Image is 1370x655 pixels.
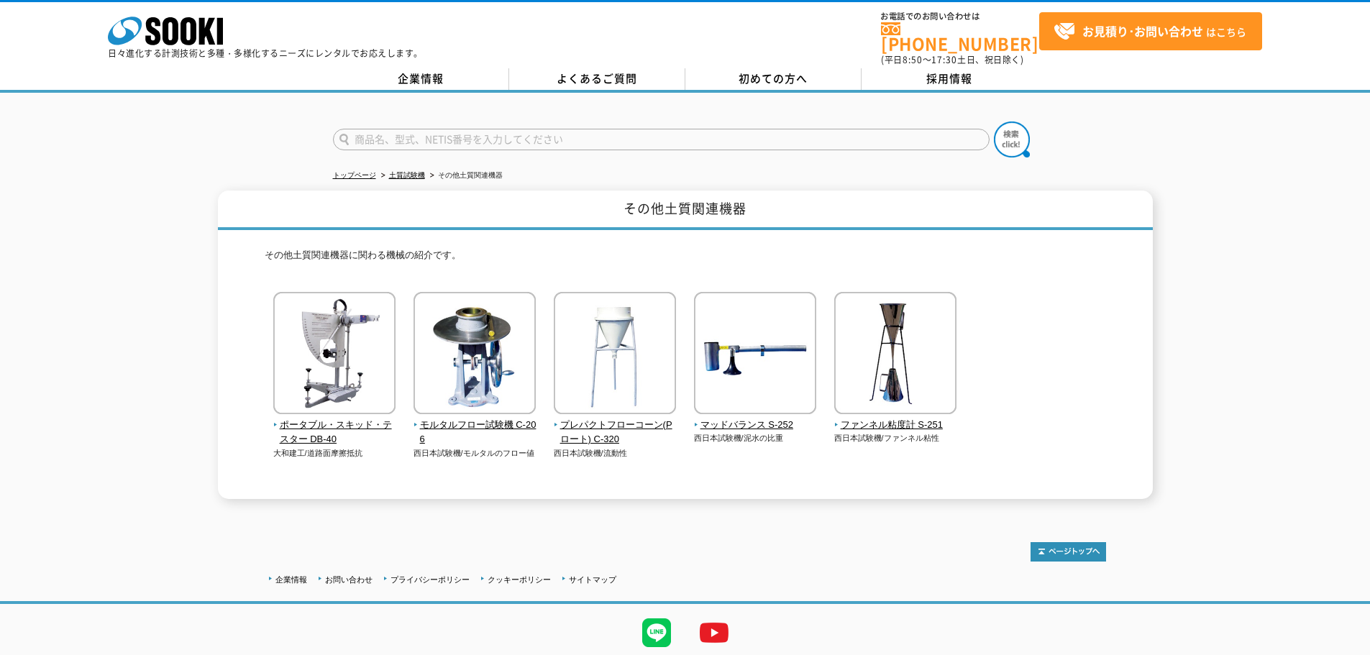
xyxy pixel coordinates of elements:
[834,404,957,433] a: ファンネル粘度計 S-251
[333,129,990,150] input: 商品名、型式、NETIS番号を入力してください
[273,418,396,448] span: ポータブル・スキッド・テスター DB-40
[1054,21,1246,42] span: はこちら
[325,575,373,584] a: お問い合わせ
[273,404,396,447] a: ポータブル・スキッド・テスター DB-40
[273,292,396,418] img: ポータブル・スキッド・テスター DB-40
[834,432,957,444] p: 西日本試験機/ファンネル粘性
[569,575,616,584] a: サイトマップ
[391,575,470,584] a: プライバシーポリシー
[694,418,817,433] span: マッドバランス S-252
[931,53,957,66] span: 17:30
[414,447,536,459] p: 西日本試験機/モルタルのフロー値
[108,49,423,58] p: 日々進化する計測技術と多種・多様化するニーズにレンタルでお応えします。
[275,575,307,584] a: 企業情報
[862,68,1038,90] a: 採用情報
[554,292,676,418] img: プレパクトフローコーン(Pロート) C-320
[333,68,509,90] a: 企業情報
[554,404,677,447] a: プレパクトフローコーン(Pロート) C-320
[694,432,817,444] p: 西日本試験機/泥水の比重
[389,171,425,179] a: 土質試験機
[994,122,1030,157] img: btn_search.png
[218,191,1153,230] h1: その他土質関連機器
[414,292,536,418] img: モルタルフロー試験機 C-206
[881,12,1039,21] span: お電話でのお問い合わせは
[554,418,677,448] span: プレパクトフローコーン(Pロート) C-320
[427,168,503,183] li: その他土質関連機器
[881,22,1039,52] a: [PHONE_NUMBER]
[903,53,923,66] span: 8:50
[509,68,685,90] a: よくあるご質問
[739,70,808,86] span: 初めての方へ
[881,53,1023,66] span: (平日 ～ 土日、祝日除く)
[554,447,677,459] p: 西日本試験機/流動性
[414,418,536,448] span: モルタルフロー試験機 C-206
[333,171,376,179] a: トップページ
[834,418,957,433] span: ファンネル粘度計 S-251
[488,575,551,584] a: クッキーポリシー
[685,68,862,90] a: 初めての方へ
[265,248,1106,270] p: その他土質関連機器に関わる機械の紹介です。
[1039,12,1262,50] a: お見積り･お問い合わせはこちら
[414,404,536,447] a: モルタルフロー試験機 C-206
[694,404,817,433] a: マッドバランス S-252
[834,292,956,418] img: ファンネル粘度計 S-251
[694,292,816,418] img: マッドバランス S-252
[1082,22,1203,40] strong: お見積り･お問い合わせ
[273,447,396,459] p: 大和建工/道路面摩擦抵抗
[1031,542,1106,562] img: トップページへ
